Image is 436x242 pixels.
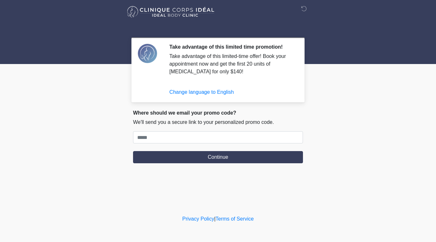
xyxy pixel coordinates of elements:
[169,89,234,95] a: Change language to English
[169,52,293,76] div: Take advantage of this limited-time offer! Book your appointment now and get the first 20 units o...
[133,110,303,116] h2: Where should we email your promo code?
[182,216,214,222] a: Privacy Policy
[215,216,254,222] a: Terms of Service
[128,23,308,35] h1: ‎
[127,5,215,19] img: Ideal Body Clinic Logo
[169,44,293,50] h2: Take advantage of this limited time promotion!
[138,44,157,63] img: Agent Avatar
[133,118,303,126] p: We'll send you a secure link to your personalized promo code.
[133,151,303,163] button: Continue
[214,216,215,222] a: |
